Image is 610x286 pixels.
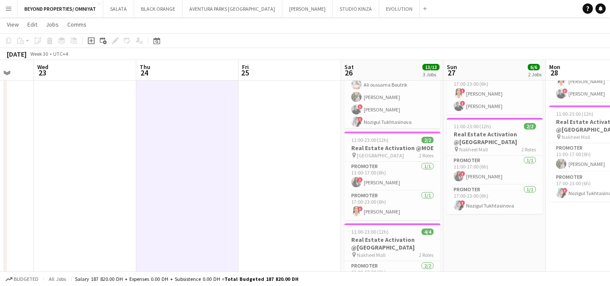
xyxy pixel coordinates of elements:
h3: Real Estate Activation @[GEOGRAPHIC_DATA] [447,130,543,146]
app-card-role: Promoter1/111:00-17:00 (6h)![PERSON_NAME] [344,162,440,191]
span: 11:00-23:00 (12h) [454,123,491,129]
app-card-role: Promoter7/709:00-11:00 (2h)![PERSON_NAME]![PERSON_NAME]Ali oussama Boutrik[PERSON_NAME]![PERSON_N... [344,39,440,143]
span: 25 [241,68,249,78]
span: Total Budgeted 187 820.00 DH [224,276,299,282]
app-card-role: Promoter1/111:00-17:00 (6h)![PERSON_NAME] [447,156,543,185]
span: 2/2 [422,137,434,143]
span: Nakheel Mall [562,134,590,140]
span: 2/2 [524,123,536,129]
div: UTC+4 [53,51,68,57]
h3: Real Estate Activation @[GEOGRAPHIC_DATA] [344,236,440,251]
button: STUDIO KINZA [333,0,379,17]
button: BLACK ORANGE [134,0,182,17]
span: 11:00-23:00 (12h) [351,137,389,143]
span: 27 [446,68,457,78]
span: 23 [36,68,48,78]
span: 6/6 [528,64,540,70]
span: Thu [140,63,150,71]
span: 2 Roles [419,152,434,159]
a: Comms [64,19,90,30]
span: Wed [37,63,48,71]
div: 2 Jobs [528,71,541,78]
span: Budgeted [14,276,39,282]
app-card-role: Promoter2/217:00-23:00 (6h)![PERSON_NAME]![PERSON_NAME] [447,73,543,114]
span: All jobs [47,276,68,282]
button: EVOLUTION [379,0,420,17]
app-job-card: 11:00-23:00 (12h)2/2Real Estate Activation @[GEOGRAPHIC_DATA] Nakheel Mall2 RolesPromoter1/111:00... [447,118,543,214]
span: 13/13 [422,64,440,70]
span: ! [460,88,465,93]
span: 4/4 [422,229,434,235]
div: Salary 187 820.00 DH + Expenses 0.00 DH + Subsistence 0.00 DH = [75,276,299,282]
span: Nakheel Mall [357,252,386,258]
span: ! [460,200,465,205]
a: Jobs [42,19,62,30]
button: SALATA [103,0,134,17]
button: [PERSON_NAME] [282,0,333,17]
span: Comms [67,21,87,28]
span: 26 [343,68,354,78]
span: ! [460,101,465,106]
span: 11:00-23:00 (12h) [351,229,389,235]
div: 3 Jobs [423,71,439,78]
span: Mon [549,63,560,71]
span: 2 Roles [419,252,434,258]
span: Fri [242,63,249,71]
span: ! [358,104,363,109]
button: Budgeted [4,274,40,284]
a: Edit [24,19,41,30]
span: Jobs [46,21,59,28]
span: ! [358,117,363,122]
app-job-card: 11:00-23:00 (12h)2/2Real Estate Activation @MOE [GEOGRAPHIC_DATA]2 RolesPromoter1/111:00-17:00 (6... [344,132,440,220]
h3: Real Estate Activation @MOE [344,144,440,152]
app-card-role: Promoter1/117:00-23:00 (6h)![PERSON_NAME] [344,191,440,220]
span: ! [358,206,363,211]
a: View [3,19,22,30]
span: Sun [447,63,457,71]
span: 28 [548,68,560,78]
span: ! [562,88,568,93]
button: BEYOND PROPERTIES/ OMNIYAT [18,0,103,17]
span: 2 Roles [521,146,536,153]
app-card-role: Promoter1/117:00-23:00 (6h)!Nozigul Tukhtasinova [447,185,543,214]
span: [GEOGRAPHIC_DATA] [357,152,404,159]
span: Week 30 [28,51,50,57]
div: [DATE] [7,50,27,58]
span: ! [460,171,465,176]
span: ! [358,177,363,182]
span: Edit [27,21,37,28]
span: View [7,21,19,28]
span: 11:00-23:00 (12h) [556,111,593,117]
button: AVENTURA PARKS [GEOGRAPHIC_DATA] [182,0,282,17]
span: ! [562,188,568,193]
span: Nakheel Mall [459,146,488,153]
span: 24 [138,68,150,78]
span: Sat [344,63,354,71]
